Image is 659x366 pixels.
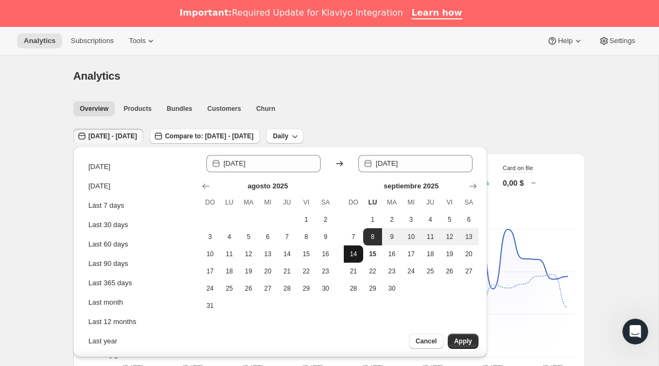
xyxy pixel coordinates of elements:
div: Last 365 days [88,278,132,288]
div: Required Update for Klaviyo Integration [179,8,403,18]
button: jueves agosto 21 2025 [278,263,297,280]
span: 7 [348,233,359,241]
button: miércoles agosto 20 2025 [258,263,278,280]
div: [DATE] [88,181,110,192]
span: 15 [367,250,378,258]
button: Subscriptions [64,33,120,48]
th: sábado [316,194,335,211]
button: lunes agosto 25 2025 [220,280,239,297]
button: jueves septiembre 18 2025 [421,245,440,263]
button: miércoles septiembre 17 2025 [401,245,421,263]
span: Subscriptions [71,37,114,45]
span: 14 [348,250,359,258]
button: martes septiembre 9 2025 [382,228,401,245]
th: miércoles [258,194,278,211]
span: 14 [282,250,293,258]
div: Last 12 months [88,316,136,327]
span: 10 [205,250,216,258]
th: jueves [421,194,440,211]
span: 3 [406,215,417,224]
span: 2 [320,215,331,224]
button: Last 60 days [85,236,193,253]
span: 4 [425,215,436,224]
button: Cancel [409,334,443,349]
span: 2 [386,215,397,224]
button: Daily [266,129,303,144]
span: 23 [320,267,331,276]
button: Apply [448,334,478,349]
button: lunes agosto 11 2025 [220,245,239,263]
span: Churn [256,104,275,113]
span: 31 [205,301,216,310]
button: sábado agosto 9 2025 [316,228,335,245]
button: sábado agosto 23 2025 [316,263,335,280]
button: Last 12 months [85,313,193,330]
span: JU [425,198,436,207]
th: lunes [363,194,383,211]
span: 18 [224,267,235,276]
button: martes agosto 19 2025 [239,263,258,280]
span: 20 [463,250,474,258]
button: Last year [85,333,193,350]
span: 23 [386,267,397,276]
span: 20 [262,267,273,276]
button: Analytics [17,33,62,48]
span: Compare to: [DATE] - [DATE] [165,132,253,140]
span: 19 [243,267,254,276]
button: domingo agosto 3 2025 [200,228,220,245]
span: 29 [367,284,378,293]
span: 25 [224,284,235,293]
span: [DATE] - [DATE] [88,132,137,140]
span: 1 [367,215,378,224]
span: 1 [301,215,312,224]
span: 7 [282,233,293,241]
button: viernes agosto 8 2025 [297,228,316,245]
button: sábado septiembre 20 2025 [459,245,478,263]
button: domingo septiembre 7 2025 [344,228,363,245]
button: viernes agosto 29 2025 [297,280,316,297]
button: Last 30 days [85,216,193,234]
span: 17 [205,267,216,276]
button: Last 90 days [85,255,193,272]
span: Card on file [503,165,533,171]
button: domingo agosto 24 2025 [200,280,220,297]
span: 22 [301,267,312,276]
button: sábado agosto 30 2025 [316,280,335,297]
th: sábado [459,194,478,211]
span: 13 [463,233,474,241]
span: 25 [425,267,436,276]
button: miércoles agosto 6 2025 [258,228,278,245]
div: Last month [88,297,123,308]
span: MA [386,198,397,207]
button: Help [540,33,589,48]
div: Last 60 days [88,239,128,250]
span: Settings [609,37,635,45]
span: MI [406,198,417,207]
span: 13 [262,250,273,258]
span: 29 [301,284,312,293]
span: 6 [262,233,273,241]
span: 15 [301,250,312,258]
button: Mostrar el mes anterior, julio 2025 [198,179,213,194]
button: lunes agosto 4 2025 [220,228,239,245]
span: 24 [406,267,417,276]
span: 27 [262,284,273,293]
span: Customers [207,104,241,113]
button: Settings [592,33,642,48]
button: lunes septiembre 22 2025 [363,263,383,280]
button: sábado agosto 2 2025 [316,211,335,228]
span: 4 [224,233,235,241]
span: 8 [301,233,312,241]
button: Last month [85,294,193,311]
div: [DATE] [88,161,110,172]
button: jueves agosto 28 2025 [278,280,297,297]
button: domingo agosto 10 2025 [200,245,220,263]
b: Important: [179,8,232,18]
button: martes agosto 5 2025 [239,228,258,245]
button: [DATE] - [DATE] [73,129,143,144]
span: 16 [320,250,331,258]
button: miércoles agosto 13 2025 [258,245,278,263]
span: 28 [282,284,293,293]
span: 18 [425,250,436,258]
span: Overview [80,104,108,113]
